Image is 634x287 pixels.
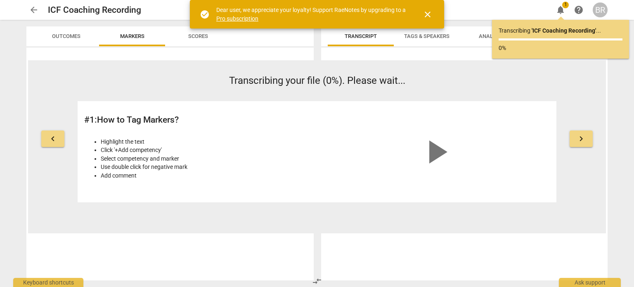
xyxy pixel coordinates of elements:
span: notifications [556,5,565,15]
span: arrow_back [29,5,39,15]
span: 1 [562,2,569,8]
span: check_circle [200,9,210,19]
a: Help [571,2,586,17]
li: Add comment [101,171,312,180]
button: BR [593,2,608,17]
span: keyboard_arrow_right [576,134,586,144]
div: Dear user, we appreciate your loyalty! Support RaeNotes by upgrading to a [216,6,408,23]
p: Transcribing ... [499,26,622,35]
p: 0% [499,44,622,52]
b: ' ICF Coaching Recording ' [532,27,596,34]
span: close [423,9,433,19]
span: Tags & Speakers [404,33,449,39]
li: Click '+Add competency' [101,146,312,154]
span: Scores [188,33,208,39]
h2: ICF Coaching Recording [48,5,141,15]
button: Notifications [553,2,568,17]
span: compare_arrows [312,276,322,286]
li: Select competency and marker [101,154,312,163]
a: Pro subscription [216,15,258,22]
h2: # 1 : How to Tag Markers? [84,115,312,125]
span: keyboard_arrow_left [48,134,58,144]
button: Close [418,5,438,24]
div: Keyboard shortcuts [13,278,83,287]
span: Analytics [479,33,507,39]
span: Transcribing your file (0%). Please wait... [229,75,405,86]
span: Markers [120,33,144,39]
div: Ask support [559,278,621,287]
li: Highlight the text [101,138,312,146]
span: Transcript [345,33,377,39]
li: Use double click for negative mark [101,163,312,171]
span: help [574,5,584,15]
span: Outcomes [52,33,80,39]
span: play_arrow [416,132,456,172]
